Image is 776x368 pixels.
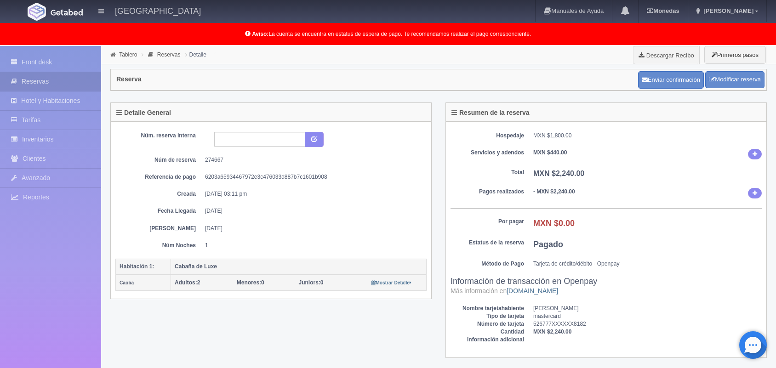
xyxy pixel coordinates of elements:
[175,279,197,286] strong: Adultos:
[451,328,524,336] dt: Cantidad
[205,207,420,215] dd: [DATE]
[252,31,268,37] b: Aviso:
[51,9,83,16] img: Getabed
[299,279,324,286] span: 0
[533,132,762,140] dd: MXN $1,800.00
[122,225,196,232] dt: [PERSON_NAME]
[705,71,765,88] a: Modificar reserva
[451,218,524,226] dt: Por pagar
[115,5,201,16] h4: [GEOGRAPHIC_DATA]
[157,51,181,58] a: Reservas
[451,169,524,176] dt: Total
[647,7,679,14] b: Monedas
[205,225,420,232] dd: [DATE]
[451,312,524,320] dt: Tipo de tarjeta
[299,279,320,286] strong: Juniors:
[507,287,558,294] a: [DOMAIN_NAME]
[237,279,264,286] span: 0
[451,109,530,116] h4: Resumen de la reserva
[533,188,575,195] b: - MXN $2,240.00
[122,242,196,249] dt: Núm Noches
[451,188,524,196] dt: Pagos realizados
[116,76,142,83] h4: Reserva
[120,280,134,285] small: Caoba
[451,260,524,268] dt: Método de Pago
[171,259,427,275] th: Cabaña de Luxe
[116,109,171,116] h4: Detalle General
[122,156,196,164] dt: Núm de reserva
[533,219,575,228] b: MXN $0.00
[633,46,699,64] a: Descargar Recibo
[120,263,154,270] b: Habitación 1:
[451,132,524,140] dt: Hospedaje
[533,305,762,312] dd: [PERSON_NAME]
[122,190,196,198] dt: Creada
[533,170,584,177] b: MXN $2,240.00
[119,51,137,58] a: Tablero
[183,50,209,59] li: Detalle
[533,240,563,249] b: Pagado
[175,279,200,286] span: 2
[451,320,524,328] dt: Número de tarjeta
[371,279,411,286] a: Mostrar Detalle
[638,71,704,89] button: Enviar confirmación
[451,336,524,344] dt: Información adicional
[533,312,762,320] dd: mastercard
[704,46,766,64] button: Primeros pasos
[237,279,261,286] strong: Menores:
[533,149,567,156] b: MXN $440.00
[451,277,762,295] h3: Información de transacción en Openpay
[533,260,762,268] dd: Tarjeta de crédito/débito - Openpay
[122,173,196,181] dt: Referencia de pago
[533,320,762,328] dd: 526777XXXXXX8182
[122,132,196,140] dt: Núm. reserva interna
[122,207,196,215] dt: Fecha Llegada
[451,305,524,312] dt: Nombre tarjetahabiente
[701,7,753,14] span: [PERSON_NAME]
[451,287,558,294] small: Más información en
[205,242,420,249] dd: 1
[28,3,46,21] img: Getabed
[533,328,571,335] b: MXN $2,240.00
[205,190,420,198] dd: [DATE] 03:11 pm
[205,156,420,164] dd: 274667
[205,173,420,181] dd: 6203a65934467972e3c476033d887b7c1601b908
[451,239,524,247] dt: Estatus de la reserva
[451,149,524,157] dt: Servicios y adendos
